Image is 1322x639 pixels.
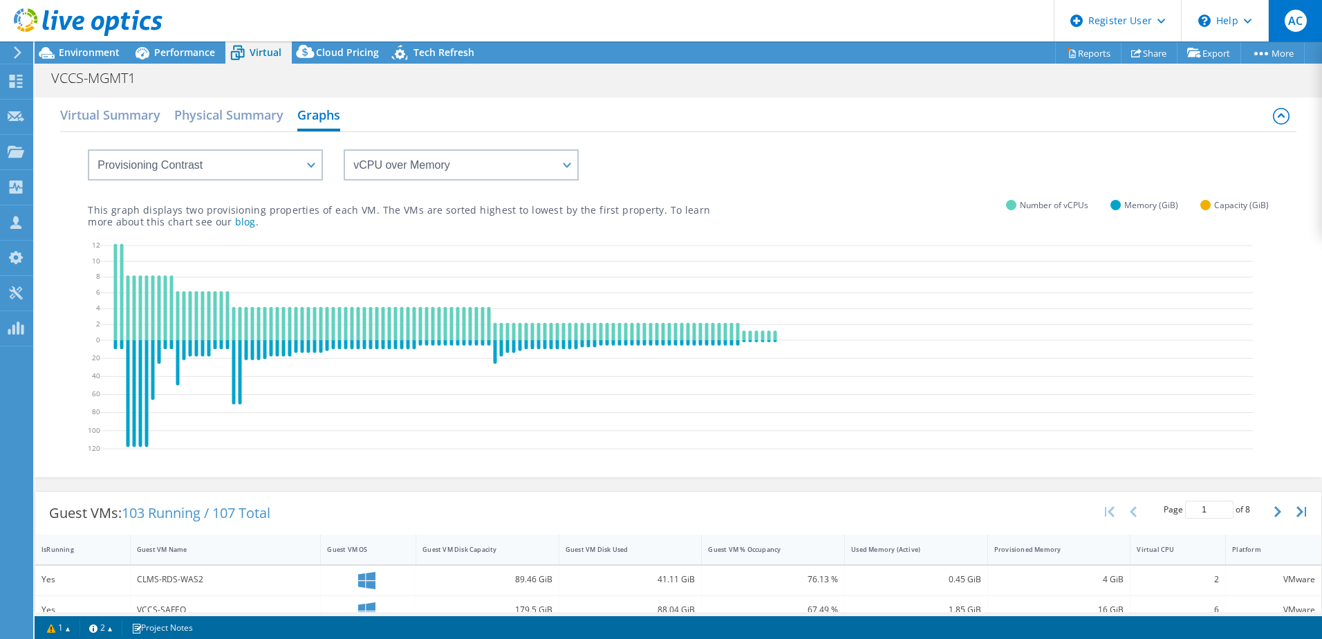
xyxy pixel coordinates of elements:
div: 2 [1137,572,1219,587]
div: 67.49 % [708,602,838,618]
a: More [1240,42,1305,64]
div: Guest VM Disk Capacity [422,545,536,554]
text: 0 [96,334,100,344]
span: Page of [1164,501,1250,519]
div: Guest VM OS [327,545,393,554]
text: 2 [96,319,100,328]
a: Share [1121,42,1177,64]
div: 1.85 GiB [851,602,981,618]
span: Virtual [250,46,281,59]
div: VCCS-SAFEQ [137,602,315,618]
div: CLMS-RDS-WAS2 [137,572,315,587]
div: Yes [41,572,124,587]
h1: VCCS-MGMT1 [45,71,157,86]
a: blog [235,215,256,228]
text: 20 [92,353,100,362]
span: Cloud Pricing [316,46,379,59]
div: 16 GiB [994,602,1124,618]
a: 1 [37,619,80,636]
div: VMware [1232,572,1315,587]
text: 8 [96,271,100,281]
span: Number of vCPUs [1020,197,1088,213]
text: 60 [92,389,100,398]
div: 0.45 GiB [851,572,981,587]
h2: Graphs [297,101,340,131]
text: 12 [92,239,100,249]
text: 80 [92,407,100,416]
div: Used Memory (Active) [851,545,965,554]
text: 10 [92,255,100,265]
svg: \n [1198,15,1211,27]
div: VMware [1232,602,1315,618]
span: Environment [59,46,120,59]
p: This graph displays two provisioning properties of each VM. The VMs are sorted highest to lowest ... [88,204,710,228]
div: 179.5 GiB [422,602,552,618]
span: Tech Refresh [413,46,474,59]
div: 4 GiB [994,572,1124,587]
input: jump to page [1185,501,1233,519]
div: 6 [1137,602,1219,618]
text: 120 [88,443,100,452]
div: Yes [41,602,124,618]
text: 6 [96,287,100,297]
span: Capacity (GiB) [1214,197,1269,213]
span: Memory (GiB) [1124,197,1178,213]
a: 2 [80,619,122,636]
span: AC [1285,10,1307,32]
span: 8 [1245,503,1250,515]
div: 41.11 GiB [566,572,696,587]
h2: Physical Summary [174,101,283,129]
div: Virtual CPU [1137,545,1202,554]
div: Provisioned Memory [994,545,1108,554]
div: Guest VM Name [137,545,298,554]
div: Guest VMs: [35,492,284,535]
span: Performance [154,46,215,59]
div: Platform [1232,545,1298,554]
text: 100 [88,425,100,434]
div: 88.04 GiB [566,602,696,618]
h2: Virtual Summary [60,101,160,129]
div: 89.46 GiB [422,572,552,587]
text: 4 [96,303,100,313]
text: 40 [92,371,100,380]
div: IsRunning [41,545,107,554]
span: 103 Running / 107 Total [122,503,270,522]
a: Project Notes [122,619,203,636]
a: Reports [1055,42,1121,64]
div: Guest VM Disk Used [566,545,679,554]
a: Export [1177,42,1241,64]
div: 76.13 % [708,572,838,587]
div: Guest VM % Occupancy [708,545,821,554]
